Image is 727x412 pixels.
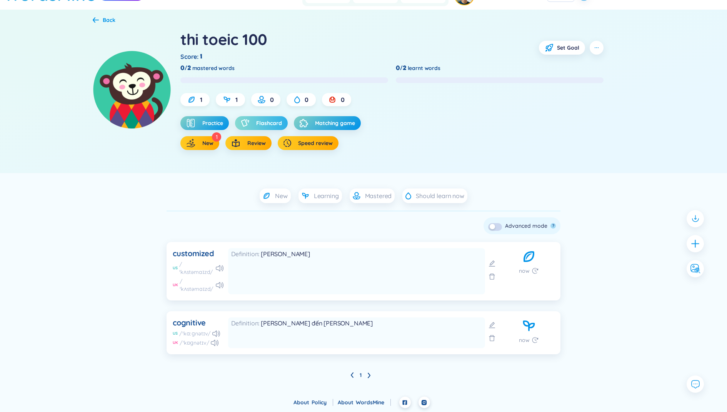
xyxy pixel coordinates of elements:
[356,399,391,406] a: WordsMine
[179,330,211,337] div: /ˈkɑːɡnətɪv/
[235,95,238,104] span: 1
[505,222,547,230] div: Advanced mode
[173,340,178,345] div: UK
[180,52,204,61] div: Score :
[416,192,464,200] span: Should learn now
[365,192,392,200] span: Mastered
[180,29,267,50] div: thi toeic 100
[173,282,178,288] div: UK
[270,95,274,104] span: 0
[519,267,530,275] span: now
[557,44,579,52] span: Set Goal
[192,64,235,72] span: mastered words
[396,64,406,72] div: 0/2
[350,369,353,381] li: Previous Page
[368,369,371,381] li: Next Page
[103,16,115,24] div: Back
[261,319,373,327] span: [PERSON_NAME] đến [PERSON_NAME]
[12,12,18,18] img: logo_orange.svg
[408,64,440,72] span: learnt words
[298,139,333,147] span: Speed review
[12,20,18,26] img: website_grey.svg
[550,223,556,229] button: ?
[247,139,266,147] span: Review
[29,45,69,50] div: Domain Overview
[225,136,272,150] button: Review
[315,119,355,127] span: Matching game
[293,398,333,407] div: About
[519,336,530,344] span: now
[173,265,178,271] div: US
[173,331,178,336] div: US
[21,45,27,51] img: tab_domain_overview_orange.svg
[341,95,345,104] span: 0
[312,399,333,406] a: Policy
[338,398,391,407] div: About
[180,136,219,150] button: New
[294,116,361,130] button: Matching game
[235,116,288,130] button: Flashcard
[261,250,310,258] span: [PERSON_NAME]
[231,319,261,327] span: Definition
[180,116,229,130] button: Practice
[305,95,308,104] span: 0
[202,119,223,127] span: Practice
[180,339,209,347] div: /ˈkɒɡnətɪv/
[200,95,202,104] span: 1
[202,139,213,147] span: New
[77,45,83,51] img: tab_keywords_by_traffic_grey.svg
[231,250,261,258] span: Definition
[256,119,282,127] span: Flashcard
[180,277,214,293] div: /ˈkʌstəmaɪzd/
[314,192,339,200] span: Learning
[180,64,191,72] div: 0/2
[85,45,130,50] div: Keywords by Traffic
[212,132,221,142] div: 1
[173,317,206,328] div: cognitive
[22,12,38,18] div: v 4.0.25
[20,20,85,26] div: Domain: [DOMAIN_NAME]
[539,41,585,55] button: Set Goal
[179,260,214,276] div: /ˈkʌstəmaɪzd/
[93,17,115,24] a: Back
[360,369,362,381] a: 1
[275,192,288,200] span: New
[690,239,700,249] span: plus
[173,248,214,259] div: customized
[200,52,202,61] span: 1
[278,136,338,150] button: Speed review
